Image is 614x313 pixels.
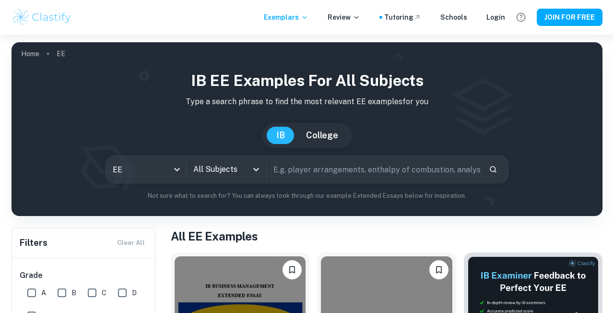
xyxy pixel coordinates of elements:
img: profile cover [12,42,602,216]
button: Please log in to bookmark exemplars [429,260,449,279]
img: Clastify logo [12,8,72,27]
button: JOIN FOR FREE [537,9,602,26]
p: Exemplars [264,12,308,23]
h6: Grade [20,270,148,281]
h1: IB EE examples for all subjects [19,69,595,92]
input: E.g. player arrangements, enthalpy of combustion, analysis of a big city... [267,156,481,183]
button: Please log in to bookmark exemplars [283,260,302,279]
h1: All EE Examples [171,228,602,245]
a: Login [486,12,505,23]
div: EE [106,156,186,183]
span: A [41,288,46,298]
a: Schools [440,12,467,23]
h6: Filters [20,236,47,250]
span: C [102,288,106,298]
button: Search [485,161,501,178]
a: Home [21,47,39,60]
button: Open [249,163,263,176]
p: Not sure what to search for? You can always look through our example Extended Essays below for in... [19,191,595,201]
button: Help and Feedback [513,9,529,25]
span: D [132,288,137,298]
p: EE [57,48,65,59]
p: Review [328,12,360,23]
a: Tutoring [384,12,421,23]
p: Type a search phrase to find the most relevant EE examples for you [19,96,595,108]
button: IB [267,127,295,144]
button: College [296,127,348,144]
span: B [71,288,76,298]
